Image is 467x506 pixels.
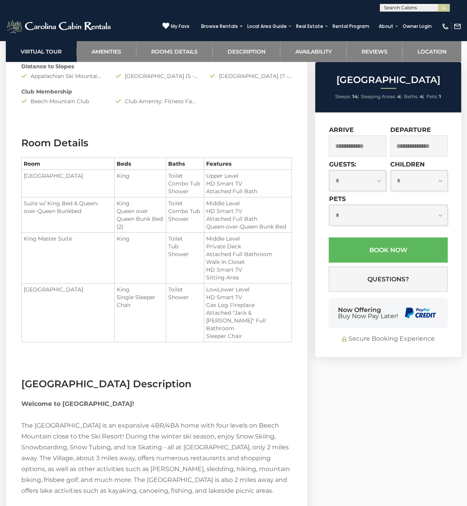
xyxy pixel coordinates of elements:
[206,293,290,301] li: HD Smart TV
[390,126,431,133] label: Departure
[329,334,448,343] div: Secure Booking Experience
[168,250,202,258] li: Shower
[361,92,402,102] li: |
[117,293,164,309] li: Single Sleeper Chair
[206,286,290,293] li: LowLower Level
[204,72,298,80] div: [GEOGRAPHIC_DATA] (7 - 20 Minute Drive)
[375,21,397,32] a: About
[213,41,281,62] a: Description
[168,180,202,195] li: Combo Tub Shower
[317,75,459,85] h2: [GEOGRAPHIC_DATA]
[16,72,110,80] div: Appalachian Ski Mountain (20+ Minute Drive)
[399,21,436,32] a: Owner Login
[16,62,298,70] div: Distance to Slopes
[16,97,110,105] div: Beech Mountain Club
[206,180,290,187] li: HD Smart TV
[21,400,134,407] strong: Welcome to [GEOGRAPHIC_DATA]!
[204,158,292,170] th: Features
[404,92,424,102] li: |
[168,293,202,301] li: Shower
[6,19,113,34] img: White-1-2.png
[361,94,396,99] span: Sleeping Areas:
[110,97,204,105] div: Club Amenity: Fitness Facility
[243,21,291,32] a: Local Area Guide
[206,235,290,243] li: Middle Level
[117,172,129,179] span: King
[21,136,292,150] h3: Room Details
[329,126,353,133] label: Arrive
[206,172,290,180] li: Upper Level
[329,21,373,32] a: Rental Program
[197,21,242,32] a: Browse Rentals
[390,161,425,168] label: Children
[168,235,202,243] li: Toilet
[329,161,356,168] label: Guests:
[171,23,190,30] span: My Favs
[136,41,213,62] a: Rooms Details
[117,207,164,230] li: Queen over Queen Bunk Bed (2)
[168,172,202,180] li: Toilet
[335,92,359,102] li: |
[453,23,461,30] img: mail-regular-white.png
[441,23,449,30] img: phone-regular-white.png
[206,258,290,266] li: Walk In Closet
[22,158,115,170] th: Room
[338,307,398,319] div: Now Offering
[22,284,115,342] td: [GEOGRAPHIC_DATA]
[16,88,298,95] div: Club Membership
[329,237,448,263] button: Book Now
[110,72,204,80] div: [GEOGRAPHIC_DATA] (5 - 7 Minute Drive)
[206,243,290,250] li: Private Deck
[6,41,77,62] a: Virtual Tour
[420,94,423,99] strong: 4
[117,199,164,207] li: King
[168,243,202,250] li: Tub
[22,233,115,284] td: King Master Suite
[206,274,290,281] li: Sitting Area
[397,94,400,99] strong: 4
[117,286,164,293] li: King
[335,94,351,99] span: Sleeps:
[329,195,345,203] label: Pets
[206,266,290,274] li: HD Smart TV
[117,235,129,242] span: King
[206,309,290,332] li: Attached "Jack & [PERSON_NAME]" Full Bathroom
[352,94,357,99] strong: 14
[404,94,419,99] span: Baths:
[168,207,202,223] li: Combo Tub Shower
[206,223,290,230] li: Queen-over-Queen Bunk Bed
[22,198,115,233] td: Suite w/ King Bed & Queen-over-Queen Bunkbed
[168,199,202,207] li: Toilet
[346,41,402,62] a: Reviews
[162,22,190,30] a: My Favs
[206,301,290,309] li: Gas Log Fireplace
[206,207,290,215] li: HD Smart TV
[280,41,346,62] a: Availability
[439,94,441,99] strong: 1
[77,41,136,62] a: Amenities
[206,187,290,195] li: Attached Full Bath
[168,286,202,293] li: Toilet
[21,377,292,391] h3: [GEOGRAPHIC_DATA] Description
[206,250,290,258] li: Attached Full Bathroom
[402,41,461,62] a: Location
[338,313,398,319] span: Buy Now Pay Later!
[115,158,166,170] th: Beds
[329,267,448,292] button: Questions?
[206,332,290,340] li: Sleeper Chair
[166,158,204,170] th: Baths
[206,215,290,223] li: Attached Full Bath
[22,170,115,198] td: [GEOGRAPHIC_DATA]
[292,21,327,32] a: Real Estate
[426,94,438,99] span: Pets:
[206,199,290,207] li: Middle Level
